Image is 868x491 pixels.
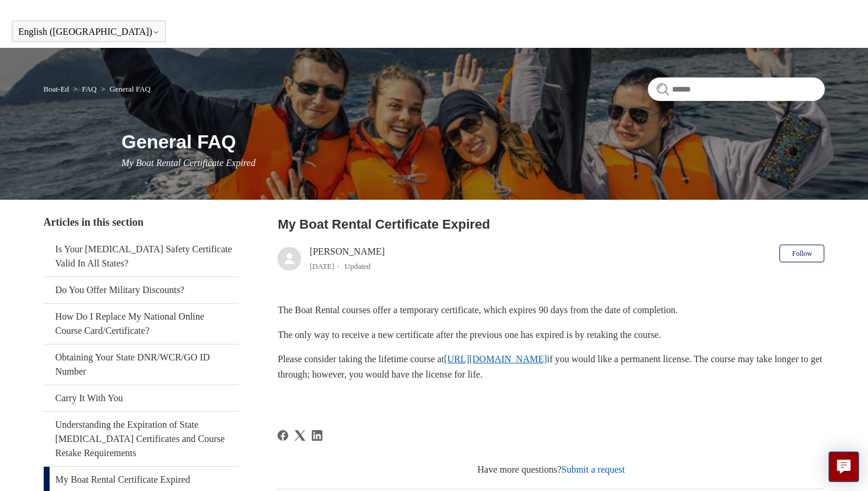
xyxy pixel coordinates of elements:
[278,354,822,379] span: Please consider taking the lifetime course at if you would like a permanent license. The course m...
[110,84,151,93] a: General FAQ
[44,236,239,277] a: Is Your [MEDICAL_DATA] Safety Certificate Valid In All States?
[99,84,151,93] li: General FAQ
[278,430,288,441] svg: Share this page on Facebook
[122,158,256,168] span: My Boat Rental Certificate Expired
[44,304,239,344] a: How Do I Replace My National Online Course Card/Certificate?
[295,430,305,441] a: X Corp
[312,430,322,441] svg: Share this page on LinkedIn
[345,262,371,271] li: Updated
[44,412,239,466] a: Understanding the Expiration of State [MEDICAL_DATA] Certificates and Course Retake Requirements
[44,385,239,411] a: Carry It With You
[18,27,159,37] button: English ([GEOGRAPHIC_DATA])
[44,344,239,385] a: Obtaining Your State DNR/WCR/GO ID Number
[82,84,97,93] a: FAQ
[278,330,661,340] span: The only way to receive a new certificate after the previous one has expired is by retaking the c...
[44,216,143,228] span: Articles in this section
[309,245,384,273] div: [PERSON_NAME]
[278,305,678,315] span: The Boat Rental courses offer a temporary certificate, which expires 90 days from the date of com...
[44,84,69,93] a: Boat-Ed
[278,463,824,477] div: Have more questions?
[278,214,824,234] h2: My Boat Rental Certificate Expired
[648,77,825,101] input: Search
[44,84,71,93] li: Boat-Ed
[444,354,547,364] a: [URL][DOMAIN_NAME]
[295,430,305,441] svg: Share this page on X Corp
[562,464,625,474] a: Submit a request
[779,245,824,262] button: Follow Article
[828,451,859,482] button: Live chat
[278,430,288,441] a: Facebook
[44,277,239,303] a: Do You Offer Military Discounts?
[312,430,322,441] a: LinkedIn
[309,262,334,271] time: 03/01/2024, 15:59
[71,84,99,93] li: FAQ
[122,128,825,156] h1: General FAQ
